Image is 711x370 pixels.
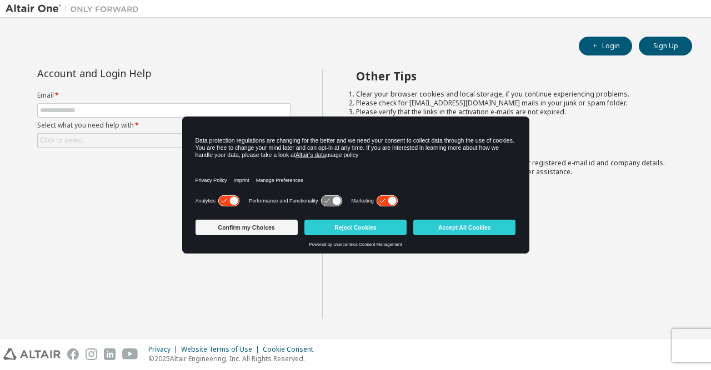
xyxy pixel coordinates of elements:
[181,345,263,354] div: Website Terms of Use
[37,69,240,78] div: Account and Login Help
[122,348,138,360] img: youtube.svg
[148,354,320,363] p: © 2025 Altair Engineering, Inc. All Rights Reserved.
[37,91,291,100] label: Email
[639,37,692,55] button: Sign Up
[356,69,673,83] h2: Other Tips
[3,348,61,360] img: altair_logo.svg
[148,345,181,354] div: Privacy
[86,348,97,360] img: instagram.svg
[37,121,291,130] label: Select what you need help with
[40,136,83,145] div: Click to select
[67,348,79,360] img: facebook.svg
[356,99,673,108] li: Please check for [EMAIL_ADDRESS][DOMAIN_NAME] mails in your junk or spam folder.
[104,348,116,360] img: linkedin.svg
[579,37,632,55] button: Login
[263,345,320,354] div: Cookie Consent
[356,90,673,99] li: Clear your browser cookies and local storage, if you continue experiencing problems.
[6,3,144,14] img: Altair One
[38,134,290,147] div: Click to select
[356,108,673,116] li: Please verify that the links in the activation e-mails are not expired.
